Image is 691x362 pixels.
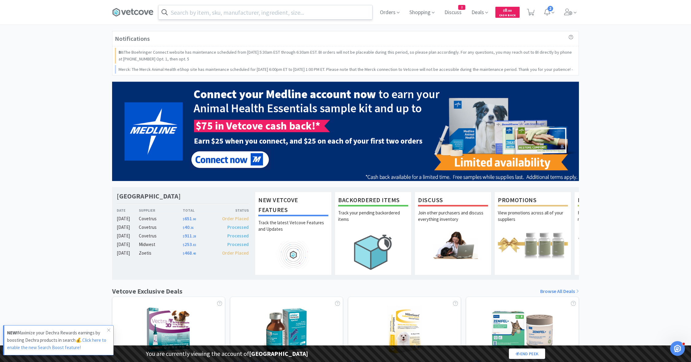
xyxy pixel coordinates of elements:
[670,341,685,356] iframe: Intercom live chat
[258,241,328,269] img: hero_feature_roadmap.png
[183,243,185,247] span: $
[183,250,196,256] span: 468
[119,49,574,63] p: The Boehringer Connect website has maintenance scheduled from [DATE] 5:30am EST through 6:30am ES...
[338,195,408,206] h1: Backordered Items
[494,192,571,275] a: PromotionsView promotions across all of your suppliers
[117,232,249,240] a: [DATE]Covetrus$911.28Processed
[183,226,185,230] span: $
[255,192,332,275] a: New Vetcove FeaturesTrack the latest Vetcove Features and Updates
[415,192,491,275] a: DiscussJoin other purchasers and discuss everything inventory
[495,4,520,21] a: $0.00Cash Back
[183,216,196,221] span: 651
[117,232,139,240] div: [DATE]
[115,34,150,44] h3: Notifications
[183,241,196,247] span: 253
[498,195,568,206] h1: Promotions
[222,250,249,256] span: Order Placed
[574,192,651,275] a: Free SamplesRequest free samples on the newest veterinary products
[117,215,139,222] div: [DATE]
[117,249,249,257] a: [DATE]Zoetis$468.40Order Placed
[335,192,412,275] a: Backordered ItemsTrack your pending backordered items
[498,210,568,231] p: View promotions across all of your suppliers
[216,207,249,213] div: Status
[418,195,488,206] h1: Discuss
[227,241,249,247] span: Processed
[503,9,505,13] span: $
[540,287,579,295] a: Browse All Deals
[189,226,193,230] span: . 36
[503,7,512,13] span: 0
[139,241,183,248] div: Midwest
[192,234,196,238] span: . 28
[183,224,193,230] span: 40
[498,231,568,259] img: hero_promotions.png
[117,249,139,257] div: [DATE]
[112,82,579,181] img: ce6afa43f08247b5a07d73eaa7800fbd_796.png
[258,219,328,241] p: Track the latest Vetcove Features and Updates
[117,241,249,248] a: [DATE]Midwest$253.83Processed
[139,224,183,231] div: Covetrus
[7,330,18,336] strong: NEW!
[158,5,372,19] input: Search by item, sku, manufacturer, ingredient, size...
[507,9,512,13] span: . 00
[442,10,464,15] a: Discuss2
[117,207,139,213] div: Date
[227,233,249,239] span: Processed
[192,243,196,247] span: . 83
[183,217,185,221] span: $
[146,349,308,359] p: You are currently viewing the account of
[117,241,139,248] div: [DATE]
[139,232,183,240] div: Covetrus
[117,215,249,222] a: [DATE]Covetrus$651.90Order Placed
[459,5,465,10] span: 2
[338,210,408,231] p: Track your pending backordered items
[578,195,648,206] h1: Free Samples
[183,233,196,239] span: 911
[578,210,648,231] p: Request free samples on the newest veterinary products
[117,224,249,231] a: [DATE]Covetrus$40.36Processed
[222,216,249,221] span: Order Placed
[183,207,216,213] div: Total
[117,224,139,231] div: [DATE]
[192,252,196,256] span: . 40
[119,49,124,55] strong: BI:
[258,195,328,216] h1: New Vetcove Features
[139,215,183,222] div: Covetrus
[139,207,183,213] div: Supplier
[548,6,553,11] span: 2
[112,286,182,297] h1: Vetcove Exclusive Deals
[183,234,185,238] span: $
[192,217,196,221] span: . 90
[139,249,183,257] div: Zoetis
[418,231,488,259] img: hero_discuss.png
[227,224,249,230] span: Processed
[183,252,185,256] span: $
[117,192,181,201] h1: [GEOGRAPHIC_DATA]
[418,210,488,231] p: Join other purchasers and discuss everything inventory
[338,231,408,273] img: hero_backorders.png
[119,66,573,73] p: Merck: The Merck Animal Health eShop site has maintenance scheduled for [DATE] 6:00pm ET to [DATE...
[578,231,648,259] img: hero_samples.png
[249,350,308,357] strong: [GEOGRAPHIC_DATA]
[509,349,545,359] a: End Peek
[499,14,516,18] span: Cash Back
[7,329,107,351] p: Maximize your Dechra Rewards earnings by boosting Dechra products in search💰.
